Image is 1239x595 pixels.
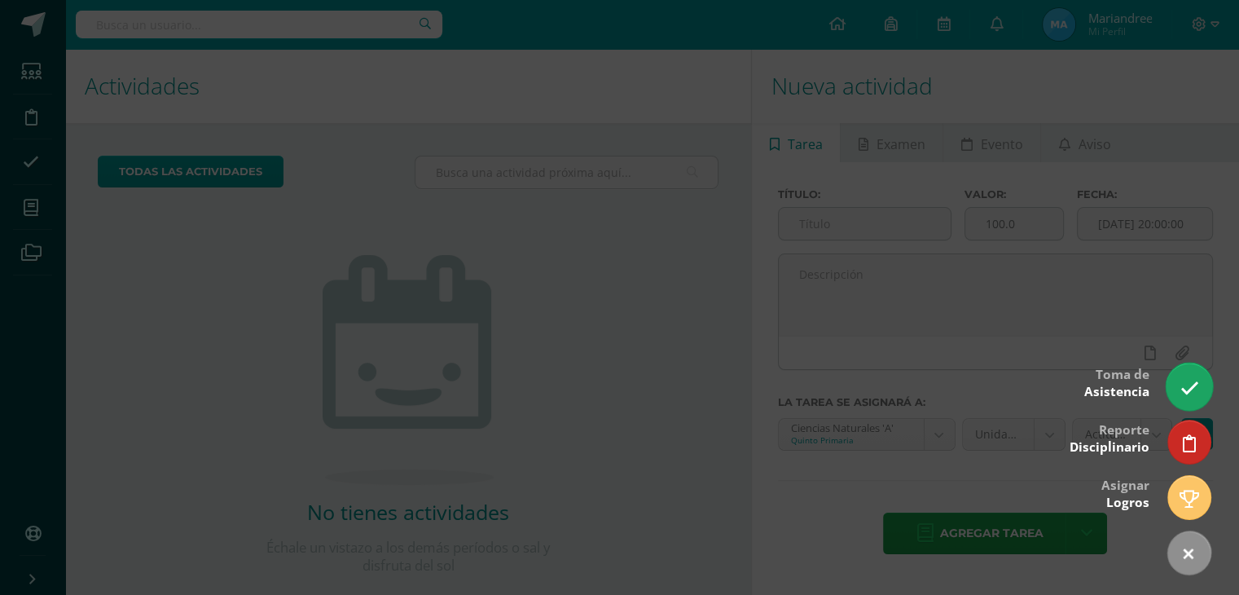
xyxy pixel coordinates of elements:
div: Reporte [1070,411,1149,464]
span: Asistencia [1084,383,1149,400]
div: Toma de [1084,355,1149,408]
span: Disciplinario [1070,439,1149,456]
div: Asignar [1101,466,1149,519]
span: Logros [1106,494,1149,511]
